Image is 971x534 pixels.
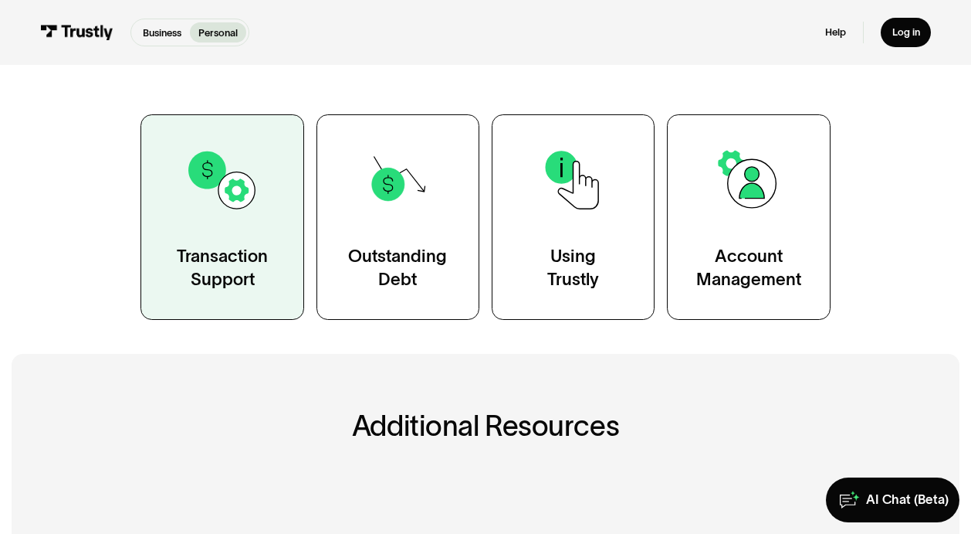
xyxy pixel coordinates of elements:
div: Transaction Support [177,245,268,291]
a: Help [825,26,846,39]
div: Log in [892,26,920,39]
div: AI Chat (Beta) [866,491,949,508]
p: Personal [198,26,238,40]
a: OutstandingDebt [316,114,479,320]
div: Using Trustly [547,245,599,291]
a: AccountManagement [667,114,830,320]
img: Trustly Logo [40,25,113,40]
a: AI Chat (Beta) [826,478,959,523]
a: Personal [190,22,246,43]
a: UsingTrustly [492,114,655,320]
div: Account Management [696,245,801,291]
p: Business [143,26,181,40]
a: Business [134,22,190,43]
div: Outstanding Debt [348,245,447,291]
a: Log in [881,18,931,48]
a: TransactionSupport [140,114,303,320]
h2: Additional Resources [76,410,896,441]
